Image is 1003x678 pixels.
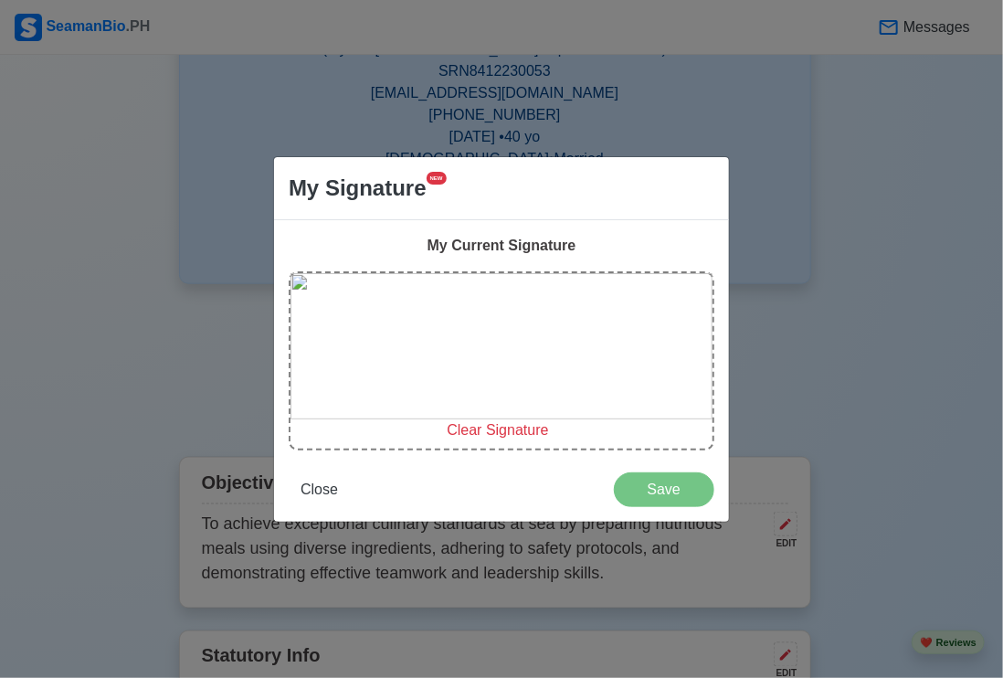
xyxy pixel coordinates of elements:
[289,235,714,257] div: My Current Signature
[447,422,548,438] span: Clear Signature
[626,482,702,497] span: Save
[301,482,338,497] span: Close
[289,472,350,507] button: Close
[427,172,447,185] span: NEW
[289,172,427,205] span: My Signature
[614,472,714,507] button: Save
